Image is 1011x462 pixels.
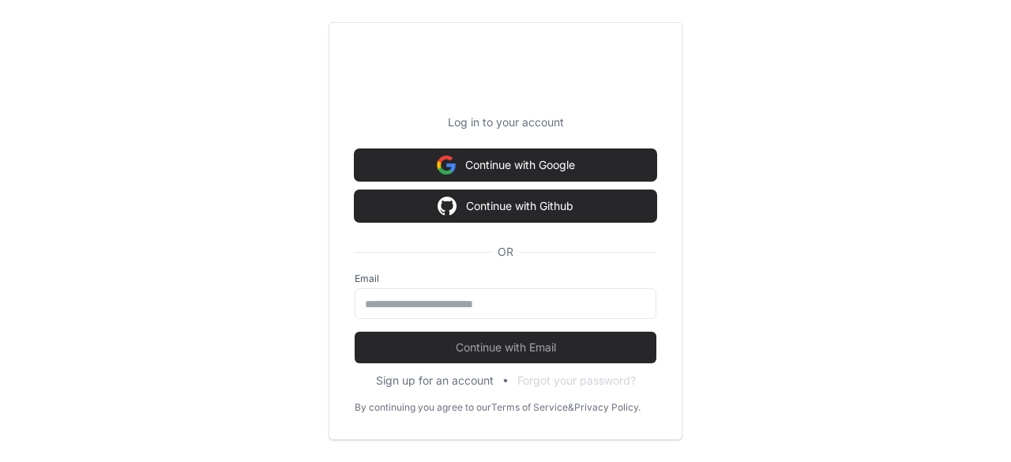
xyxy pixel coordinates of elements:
span: OR [491,244,520,260]
button: Continue with Email [355,332,656,363]
img: Sign in with google [437,149,456,181]
p: Log in to your account [355,115,656,130]
button: Forgot your password? [517,373,636,389]
label: Email [355,272,656,285]
button: Continue with Google [355,149,656,181]
button: Continue with Github [355,190,656,222]
a: Privacy Policy. [574,401,641,414]
div: & [568,401,574,414]
img: Sign in with google [438,190,457,222]
a: Terms of Service [491,401,568,414]
button: Sign up for an account [376,373,494,389]
span: Continue with Email [355,340,656,355]
div: By continuing you agree to our [355,401,491,414]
